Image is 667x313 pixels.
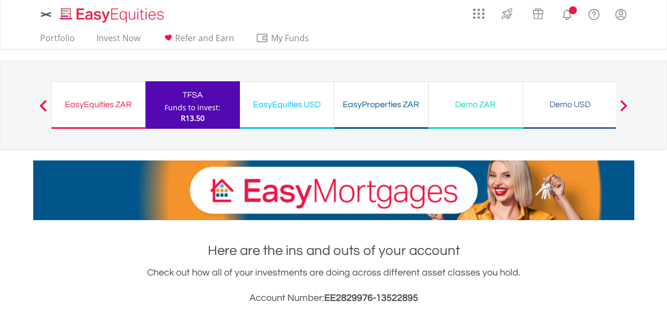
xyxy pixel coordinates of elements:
[175,32,234,44] span: Refer and Earn
[466,3,491,20] a: AppsGrid
[529,97,611,112] div: Demo USD
[435,97,516,112] div: Demo ZAR
[33,291,634,306] h3: Account Number:
[58,97,139,112] div: EasyEquities ZAR
[158,33,238,49] a: Refer and Earn
[56,3,168,24] a: Home page
[92,33,144,49] a: Invest Now
[33,160,634,220] img: EasyMortage Promotion Banner
[529,5,547,22] img: vouchers-v2.svg
[554,3,581,24] a: Notifications
[58,6,168,24] img: EasyEquities_Logo.png
[324,293,418,303] span: EE2829976-13522895
[33,105,54,116] button: Previous
[473,8,485,20] img: grid-menu-icon.svg
[341,97,422,112] div: EasyProperties ZAR
[33,265,634,306] div: Check out how all of your investments are doing across different asset classes you hold.
[498,5,516,22] img: thrive-v2.svg
[246,97,327,112] div: EasyEquities USD
[523,3,554,22] a: Vouchers
[36,33,79,49] a: Portfolio
[256,31,325,45] span: My Funds
[165,102,220,113] div: Funds to invest:
[181,113,205,123] span: R13.50
[152,88,234,102] div: TFSA
[607,3,634,26] a: My Profile
[613,105,634,116] button: Next
[581,3,607,24] a: FAQ's and Support
[33,241,634,260] h1: Here are the ins and outs of your account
